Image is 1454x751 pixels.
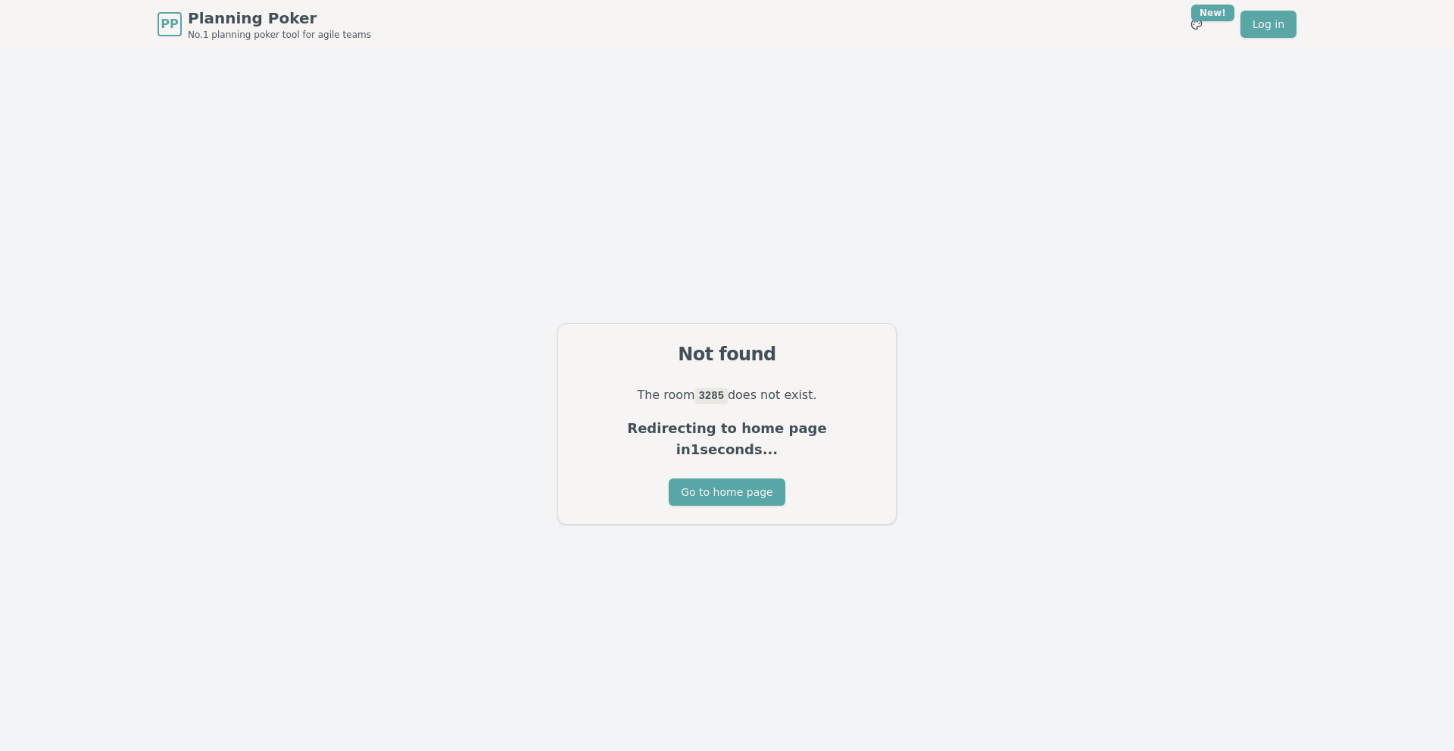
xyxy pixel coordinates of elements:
[1183,11,1210,38] button: New!
[576,418,878,460] p: Redirecting to home page in 1 seconds...
[188,29,371,41] span: No.1 planning poker tool for agile teams
[1240,11,1296,38] a: Log in
[161,15,178,33] span: PP
[576,385,878,406] p: The room does not exist.
[695,388,728,404] code: 3285
[158,8,371,41] a: PPPlanning PokerNo.1 planning poker tool for agile teams
[576,342,878,366] div: Not found
[188,8,371,29] span: Planning Poker
[1191,5,1234,21] div: New!
[669,478,785,506] button: Go to home page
